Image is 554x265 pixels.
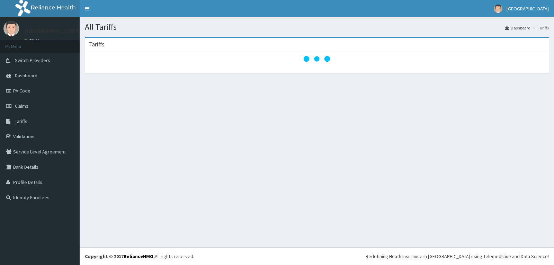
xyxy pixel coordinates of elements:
[85,253,155,259] strong: Copyright © 2017 .
[24,38,41,43] a: Online
[80,247,554,265] footer: All rights reserved.
[124,253,153,259] a: RelianceHMO
[494,5,502,13] img: User Image
[15,103,28,109] span: Claims
[531,25,549,31] li: Tariffs
[88,41,105,47] h3: Tariffs
[303,45,331,73] svg: audio-loading
[505,25,530,31] a: Dashboard
[3,21,19,36] img: User Image
[15,118,27,124] span: Tariffs
[24,28,81,34] p: [GEOGRAPHIC_DATA]
[15,57,50,63] span: Switch Providers
[85,23,549,32] h1: All Tariffs
[507,6,549,12] span: [GEOGRAPHIC_DATA]
[366,253,549,260] div: Redefining Heath Insurance in [GEOGRAPHIC_DATA] using Telemedicine and Data Science!
[15,72,37,79] span: Dashboard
